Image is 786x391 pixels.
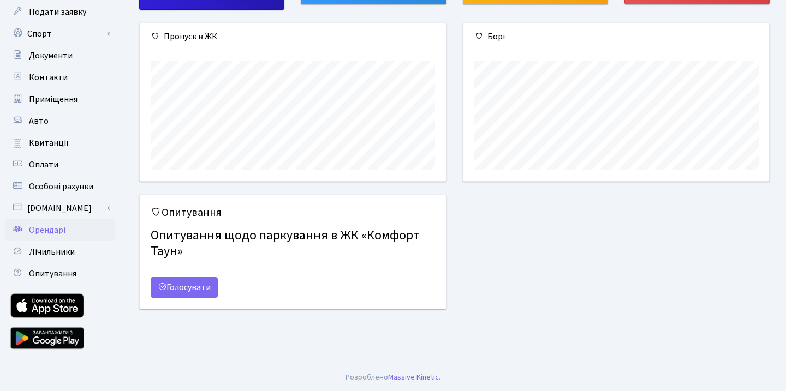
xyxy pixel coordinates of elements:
[5,23,115,45] a: Спорт
[346,371,388,383] a: Розроблено
[5,110,115,132] a: Авто
[140,23,446,50] div: Пропуск в ЖК
[5,219,115,241] a: Орендарі
[29,115,49,127] span: Авто
[29,268,76,280] span: Опитування
[5,1,115,23] a: Подати заявку
[29,93,78,105] span: Приміщення
[5,45,115,67] a: Документи
[29,181,93,193] span: Особові рахунки
[29,224,65,236] span: Орендарі
[29,246,75,258] span: Лічильники
[29,137,69,149] span: Квитанції
[5,88,115,110] a: Приміщення
[5,197,115,219] a: [DOMAIN_NAME]
[29,50,73,62] span: Документи
[346,371,440,383] div: .
[5,154,115,176] a: Оплати
[29,6,86,18] span: Подати заявку
[5,67,115,88] a: Контакти
[151,224,435,264] h4: Опитування щодо паркування в ЖК «Комфорт Таун»
[151,277,218,298] a: Голосувати
[5,132,115,154] a: Квитанції
[29,159,58,171] span: Оплати
[5,263,115,285] a: Опитування
[29,71,68,83] span: Контакти
[151,206,435,219] h5: Опитування
[5,241,115,263] a: Лічильники
[388,371,439,383] a: Massive Kinetic
[463,23,770,50] div: Борг
[5,176,115,197] a: Особові рахунки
